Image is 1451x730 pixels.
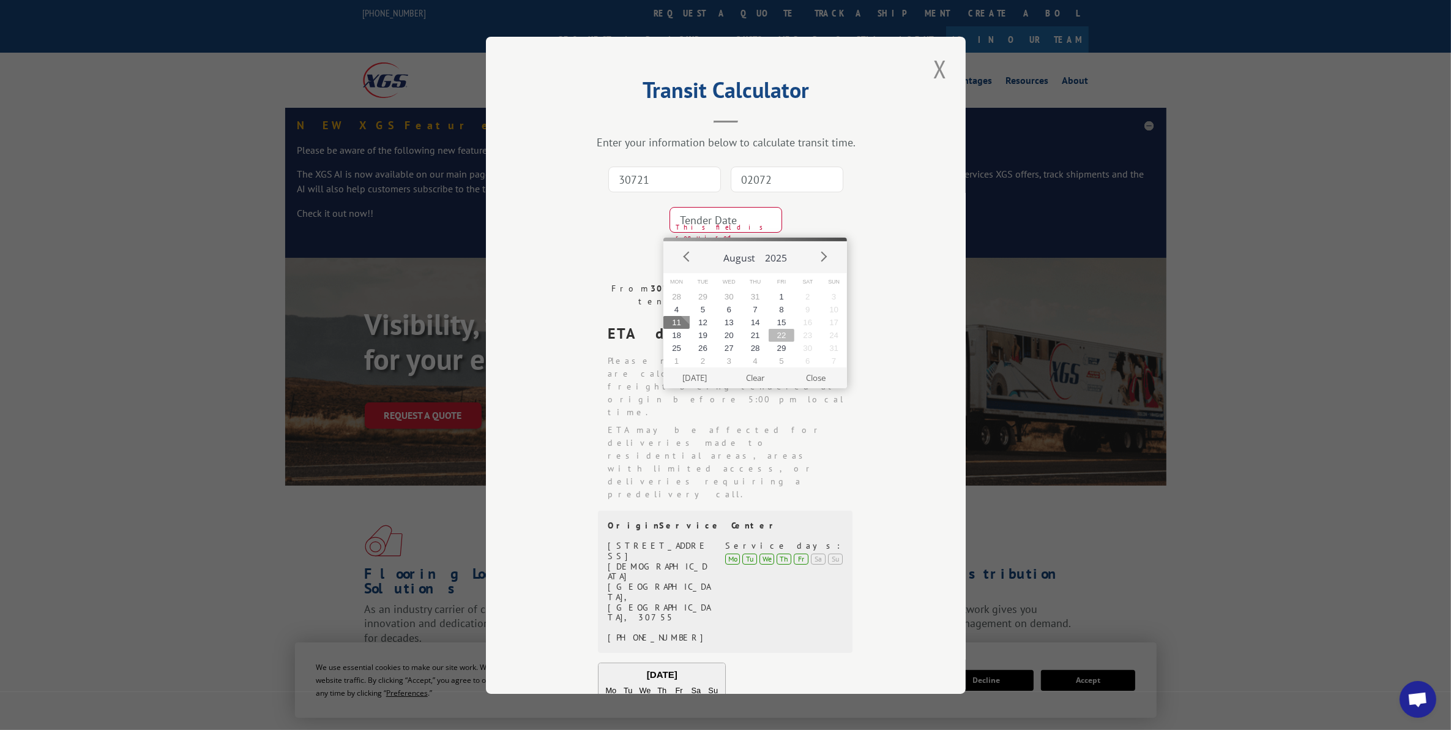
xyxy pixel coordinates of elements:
span: Thu [742,273,769,291]
div: Sa [811,553,826,564]
div: Fr [794,553,808,564]
div: Fr [671,683,686,698]
button: 16 [794,316,821,329]
button: 1 [663,355,690,367]
div: Sa [688,683,703,698]
button: 8 [769,303,795,316]
div: Service days: [725,541,843,551]
button: 6 [716,303,742,316]
button: 1 [769,290,795,303]
button: 3 [821,290,847,303]
div: Tu [742,553,757,564]
button: 10 [821,303,847,316]
div: [STREET_ADDRESS][DEMOGRAPHIC_DATA] [608,541,711,582]
button: 7 [742,303,769,316]
input: Tender Date [670,207,782,233]
button: 30 [716,290,742,303]
div: Tu [621,683,635,698]
li: ETA may be affected for deliveries made to residential areas, areas with limited access, or deliv... [608,424,854,501]
button: 29 [769,342,795,355]
button: 2 [794,290,821,303]
span: Tue [690,273,716,291]
li: Please note that ETA dates are calculated based on freight being tendered at origin before 5:00 p... [608,355,854,419]
button: 27 [716,342,742,355]
button: 9 [794,303,821,316]
div: From to . Based on a tender date of [598,282,854,308]
button: 13 [716,316,742,329]
button: 3 [716,355,742,367]
button: 7 [821,355,847,367]
button: 2 [690,355,716,367]
span: Mon [663,273,690,291]
div: Enter your information below to calculate transit time. [547,135,905,149]
span: Sun [821,273,847,291]
button: 26 [690,342,716,355]
div: Mo [603,683,618,698]
button: 25 [663,342,690,355]
span: This field is required [676,222,782,243]
button: Close modal [930,52,950,86]
div: Su [706,683,720,698]
div: [DATE] [599,668,725,682]
div: We [637,683,652,698]
button: 14 [742,316,769,329]
button: Next [814,247,832,265]
span: Wed [716,273,742,291]
input: Dest. Zip [731,167,843,192]
div: Origin Service Center [608,521,843,531]
button: 2025 [760,241,792,269]
button: 5 [690,303,716,316]
button: 12 [690,316,716,329]
strong: 30721 [651,283,685,294]
div: Th [777,553,791,564]
span: Sat [794,273,821,291]
div: Th [654,683,669,698]
input: Origin Zip [608,167,721,192]
button: 31 [742,290,769,303]
button: Clear [725,367,786,388]
div: [PHONE_NUMBER] [608,633,711,643]
button: 18 [663,329,690,342]
button: August [718,241,760,269]
button: 5 [769,355,795,367]
button: 19 [690,329,716,342]
button: 15 [769,316,795,329]
div: Su [828,553,843,564]
button: 23 [794,329,821,342]
button: 29 [690,290,716,303]
div: ETA date is [608,323,854,345]
button: 4 [663,303,690,316]
button: 20 [716,329,742,342]
div: We [759,553,774,564]
button: 4 [742,355,769,367]
h2: Transit Calculator [547,81,905,105]
button: Close [786,367,846,388]
button: Prev [678,247,696,265]
button: 6 [794,355,821,367]
button: 21 [742,329,769,342]
div: Mo [725,553,740,564]
button: 28 [742,342,769,355]
button: 24 [821,329,847,342]
button: 22 [769,329,795,342]
div: [GEOGRAPHIC_DATA], [GEOGRAPHIC_DATA], 30755 [608,582,711,623]
button: 11 [663,316,690,329]
a: Open chat [1400,681,1436,718]
button: 30 [794,342,821,355]
button: 17 [821,316,847,329]
button: 28 [663,290,690,303]
span: Fri [769,273,795,291]
button: [DATE] [665,367,725,388]
button: 31 [821,342,847,355]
